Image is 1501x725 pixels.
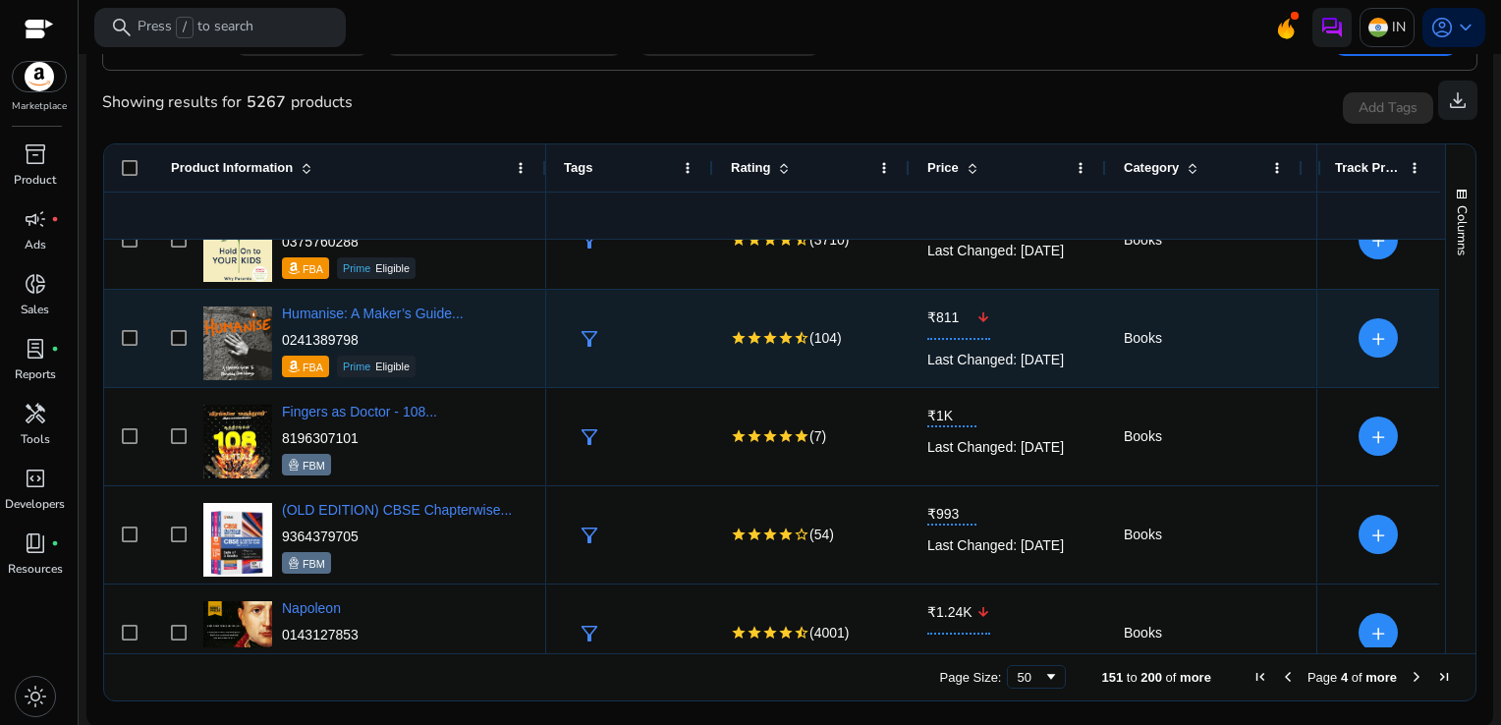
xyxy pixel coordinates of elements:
button: + [1359,318,1398,358]
mat-icon: star [747,625,762,641]
span: (7) [809,424,826,448]
div: Last Changed: [DATE] [927,526,1088,566]
mat-icon: star [747,330,762,346]
mat-icon: star [762,428,778,444]
p: 0375760288 [282,232,425,251]
span: campaign [24,207,47,231]
b: 5267 [242,90,291,114]
span: Price [927,160,959,175]
span: Category [1124,160,1179,175]
span: (54) [809,523,834,546]
span: filter_alt [578,229,601,252]
div: Last Page [1436,669,1452,685]
span: account_circle [1430,16,1454,39]
span: filter_alt [578,425,601,449]
p: Marketplace [12,99,67,114]
p: Resources [8,560,63,578]
div: Last Changed: [DATE] [927,340,1088,380]
p: IN [1392,10,1406,44]
span: Fingers as Doctor - 108... [282,404,437,419]
p: Developers [5,495,65,513]
p: FBM [303,554,325,574]
div: Eligible [337,356,416,377]
img: amazon.svg [13,62,66,91]
mat-icon: star [731,428,747,444]
span: Rating [731,160,770,175]
span: ₹993 [927,504,976,524]
p: 9364379705 [282,527,512,546]
p: FBA [303,259,323,279]
p: 8196307101 [282,428,437,448]
mat-icon: star [778,527,794,542]
span: book_4 [24,531,47,555]
span: fiber_manual_record [51,345,59,353]
span: to [1127,670,1138,685]
mat-icon: star [762,625,778,641]
span: 200 [1140,670,1162,685]
div: Showing results for products [102,90,353,114]
p: 0241389798 [282,330,464,350]
span: ₹811 [927,307,976,327]
div: Last Changed: [DATE] [927,635,1088,675]
mat-icon: star [731,232,747,248]
div: Eligible [337,257,416,279]
button: + [1359,613,1398,652]
span: filter_alt [578,622,601,645]
div: 50 [1017,670,1043,685]
span: (3710) [809,228,849,251]
span: Tags [564,160,592,175]
mat-icon: star [778,625,794,641]
span: search [110,16,134,39]
mat-icon: star [731,625,747,641]
a: (OLD EDITION) CBSE Chapterwise... [282,502,512,518]
mat-icon: star [731,527,747,542]
div: First Page [1252,669,1268,685]
span: of [1352,670,1362,685]
button: + [1359,515,1398,554]
p: Product [14,171,56,189]
span: Prime [343,263,370,274]
mat-icon: star [747,428,762,444]
span: (4001) [809,621,849,644]
p: FBM [303,456,325,475]
mat-icon: star_border [794,527,809,542]
span: Prime [343,362,370,372]
div: Page Size: [940,670,1002,685]
div: Previous Page [1280,669,1296,685]
span: more [1365,670,1397,685]
span: (104) [809,326,842,350]
mat-icon: star_half [794,232,809,248]
a: Humanise: A Maker’s Guide... [282,306,464,321]
div: Next Page [1409,669,1424,685]
span: Columns [1453,205,1471,255]
mat-icon: star [762,330,778,346]
mat-icon: star [794,428,809,444]
mat-icon: star [747,232,762,248]
span: keyboard_arrow_down [1454,16,1477,39]
mat-icon: arrow_downward [976,298,990,338]
mat-icon: star_half [794,625,809,641]
span: code_blocks [24,467,47,490]
span: download [1446,88,1470,112]
div: Last Changed: [DATE] [927,427,1088,468]
span: Track Product [1335,160,1401,175]
span: fiber_manual_record [51,539,59,547]
mat-icon: star [762,527,778,542]
span: Books [1124,330,1162,346]
span: inventory_2 [24,142,47,166]
span: of [1166,670,1177,685]
p: Tools [21,430,50,448]
mat-icon: star [747,527,762,542]
span: Books [1124,527,1162,542]
p: FBA [303,358,323,377]
span: fiber_manual_record [51,215,59,223]
button: + [1359,417,1398,456]
span: handyman [24,402,47,425]
span: Product Information [171,160,293,175]
mat-icon: star [731,330,747,346]
span: lab_profile [24,337,47,361]
span: more [1180,670,1211,685]
mat-icon: star_half [794,330,809,346]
